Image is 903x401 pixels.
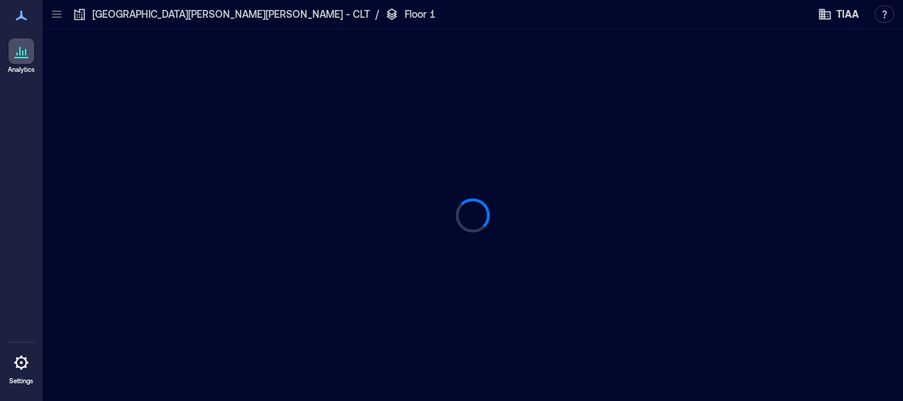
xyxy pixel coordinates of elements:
p: Floor 1 [405,7,435,21]
a: Settings [4,346,38,390]
a: Analytics [4,34,39,78]
p: / [376,7,379,21]
p: [GEOGRAPHIC_DATA][PERSON_NAME][PERSON_NAME] - CLT [92,7,370,21]
button: TIAA [814,3,863,26]
p: Analytics [8,65,35,74]
span: TIAA [836,7,859,21]
p: Settings [9,377,33,385]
